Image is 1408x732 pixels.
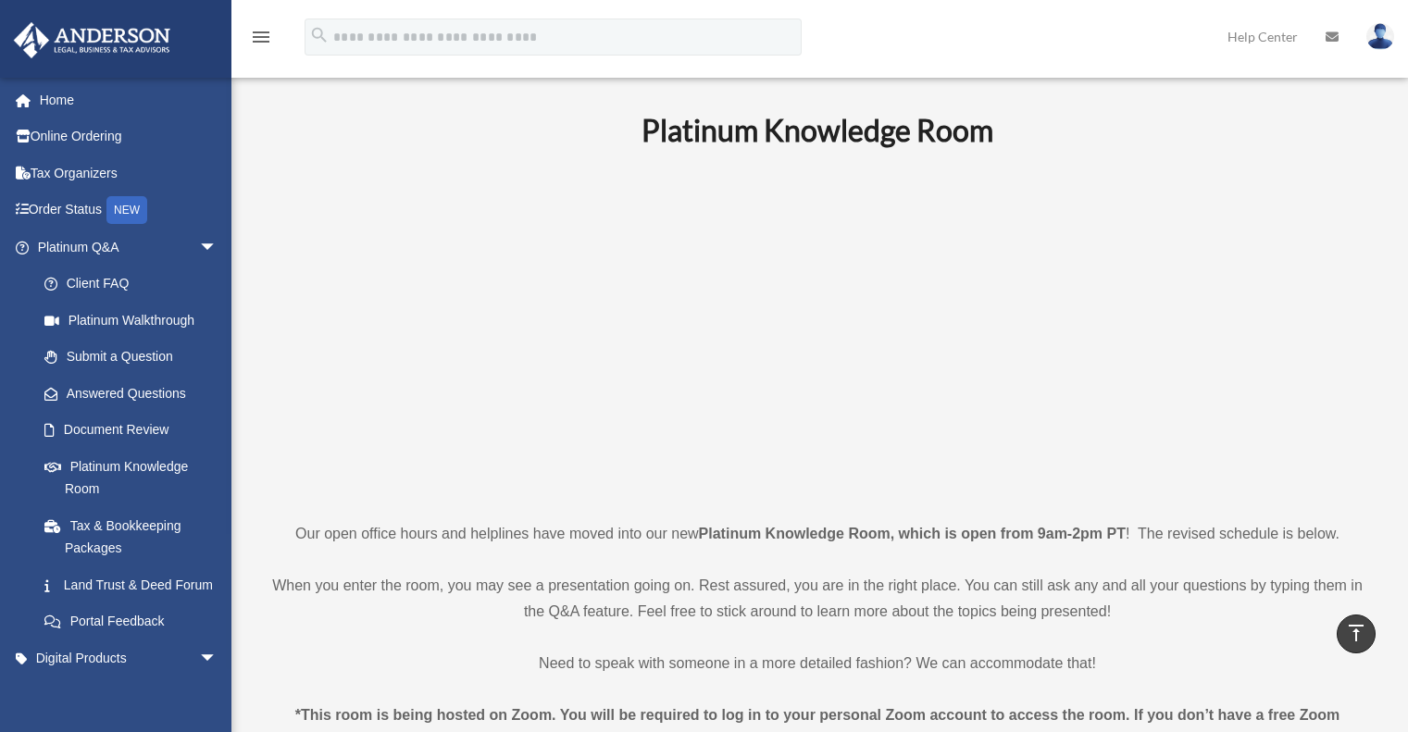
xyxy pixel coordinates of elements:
[264,651,1371,676] p: Need to speak with someone in a more detailed fashion? We can accommodate that!
[106,196,147,224] div: NEW
[309,25,330,45] i: search
[13,229,245,266] a: Platinum Q&Aarrow_drop_down
[26,566,245,603] a: Land Trust & Deed Forum
[13,155,245,192] a: Tax Organizers
[250,32,272,48] a: menu
[199,639,236,677] span: arrow_drop_down
[26,302,245,339] a: Platinum Walkthrough
[199,229,236,267] span: arrow_drop_down
[26,507,245,566] a: Tax & Bookkeeping Packages
[26,375,245,412] a: Answered Questions
[250,26,272,48] i: menu
[13,639,245,676] a: Digital Productsarrow_drop_down
[26,412,245,449] a: Document Review
[1345,622,1367,644] i: vertical_align_top
[1366,23,1394,50] img: User Pic
[13,192,245,230] a: Order StatusNEW
[642,112,993,148] b: Platinum Knowledge Room
[8,22,176,58] img: Anderson Advisors Platinum Portal
[13,81,245,118] a: Home
[13,118,245,155] a: Online Ordering
[26,266,245,303] a: Client FAQ
[540,174,1095,487] iframe: 231110_Toby_KnowledgeRoom
[26,448,236,507] a: Platinum Knowledge Room
[264,573,1371,625] p: When you enter the room, you may see a presentation going on. Rest assured, you are in the right ...
[699,526,1126,541] strong: Platinum Knowledge Room, which is open from 9am-2pm PT
[26,603,245,640] a: Portal Feedback
[1337,614,1376,653] a: vertical_align_top
[264,521,1371,547] p: Our open office hours and helplines have moved into our new ! The revised schedule is below.
[26,339,245,376] a: Submit a Question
